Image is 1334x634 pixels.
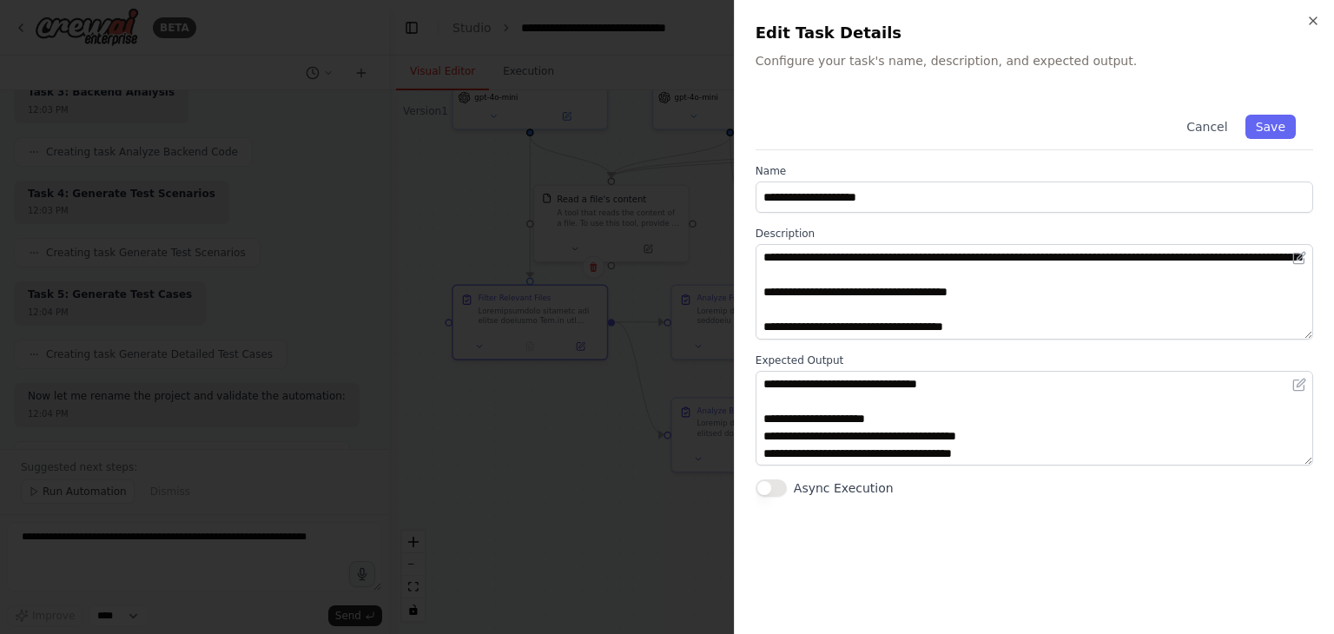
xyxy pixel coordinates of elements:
button: Open in editor [1289,374,1310,395]
label: Expected Output [756,353,1313,367]
label: Async Execution [794,479,894,497]
h2: Edit Task Details [756,21,1313,45]
label: Name [756,164,1313,178]
p: Configure your task's name, description, and expected output. [756,52,1313,69]
button: Save [1245,115,1296,139]
button: Open in editor [1289,248,1310,268]
button: Cancel [1176,115,1238,139]
label: Description [756,227,1313,241]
